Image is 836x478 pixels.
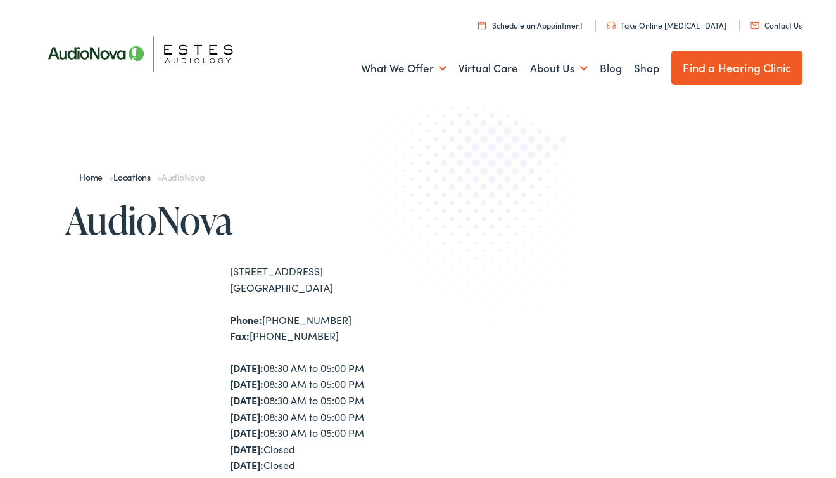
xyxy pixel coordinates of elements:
[230,361,263,375] strong: [DATE]:
[230,442,263,456] strong: [DATE]:
[478,20,583,30] a: Schedule an Appointment
[530,45,588,92] a: About Us
[230,312,418,344] div: [PHONE_NUMBER] [PHONE_NUMBER]
[361,45,446,92] a: What We Offer
[230,393,263,407] strong: [DATE]:
[600,45,622,92] a: Blog
[459,45,518,92] a: Virtual Care
[113,171,157,183] a: Locations
[79,171,109,183] a: Home
[230,313,262,326] strong: Phone:
[230,328,250,342] strong: Fax:
[230,377,263,391] strong: [DATE]:
[230,458,263,472] strong: [DATE]:
[671,51,802,85] a: Find a Hearing Clinic
[750,20,802,30] a: Contact Us
[161,171,205,183] span: AudioNova
[65,199,418,241] h1: AudioNova
[607,20,726,30] a: Take Online [MEDICAL_DATA]
[478,21,486,29] img: utility icon
[230,360,418,474] div: 08:30 AM to 05:00 PM 08:30 AM to 05:00 PM 08:30 AM to 05:00 PM 08:30 AM to 05:00 PM 08:30 AM to 0...
[230,410,263,423] strong: [DATE]:
[230,263,418,295] div: [STREET_ADDRESS] [GEOGRAPHIC_DATA]
[230,425,263,439] strong: [DATE]:
[634,45,659,92] a: Shop
[79,171,205,183] span: » »
[607,22,616,29] img: utility icon
[750,22,759,29] img: utility icon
